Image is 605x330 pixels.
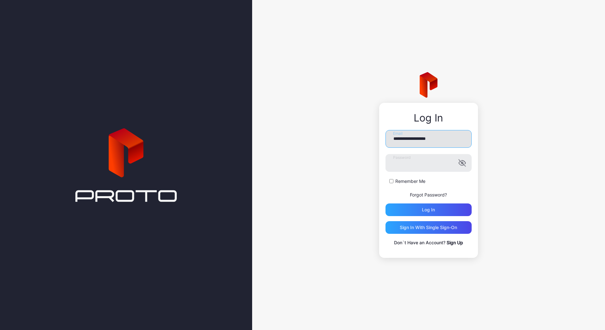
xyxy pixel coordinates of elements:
p: Don`t Have an Account? [385,239,472,246]
div: Log in [422,207,435,212]
a: Forgot Password? [410,192,447,197]
div: Sign in With Single Sign-On [400,225,457,230]
button: Log in [385,203,472,216]
input: Email [385,130,472,148]
label: Remember Me [395,178,425,184]
button: Password [458,159,466,167]
div: Log In [385,112,472,124]
button: Sign in With Single Sign-On [385,221,472,234]
a: Sign Up [447,240,463,245]
input: Password [385,154,472,172]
